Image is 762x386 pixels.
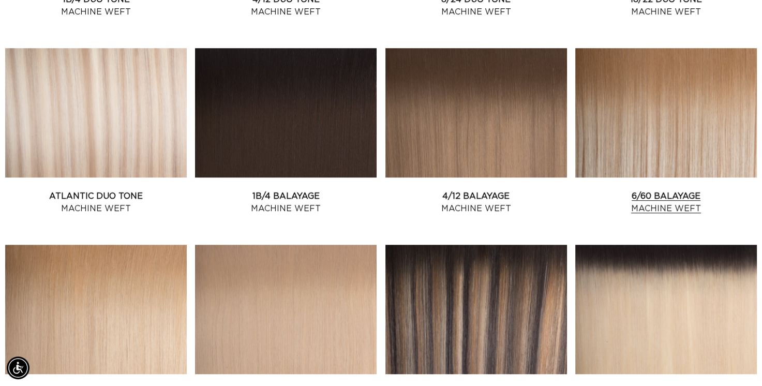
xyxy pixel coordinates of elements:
a: Atlantic Duo Tone Machine Weft [5,190,187,215]
a: 4/12 Balayage Machine Weft [385,190,567,215]
div: Accessibility Menu [7,357,29,379]
iframe: Chat Widget [710,336,762,386]
a: 6/60 Balayage Machine Weft [575,190,757,215]
a: 1B/4 Balayage Machine Weft [195,190,377,215]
